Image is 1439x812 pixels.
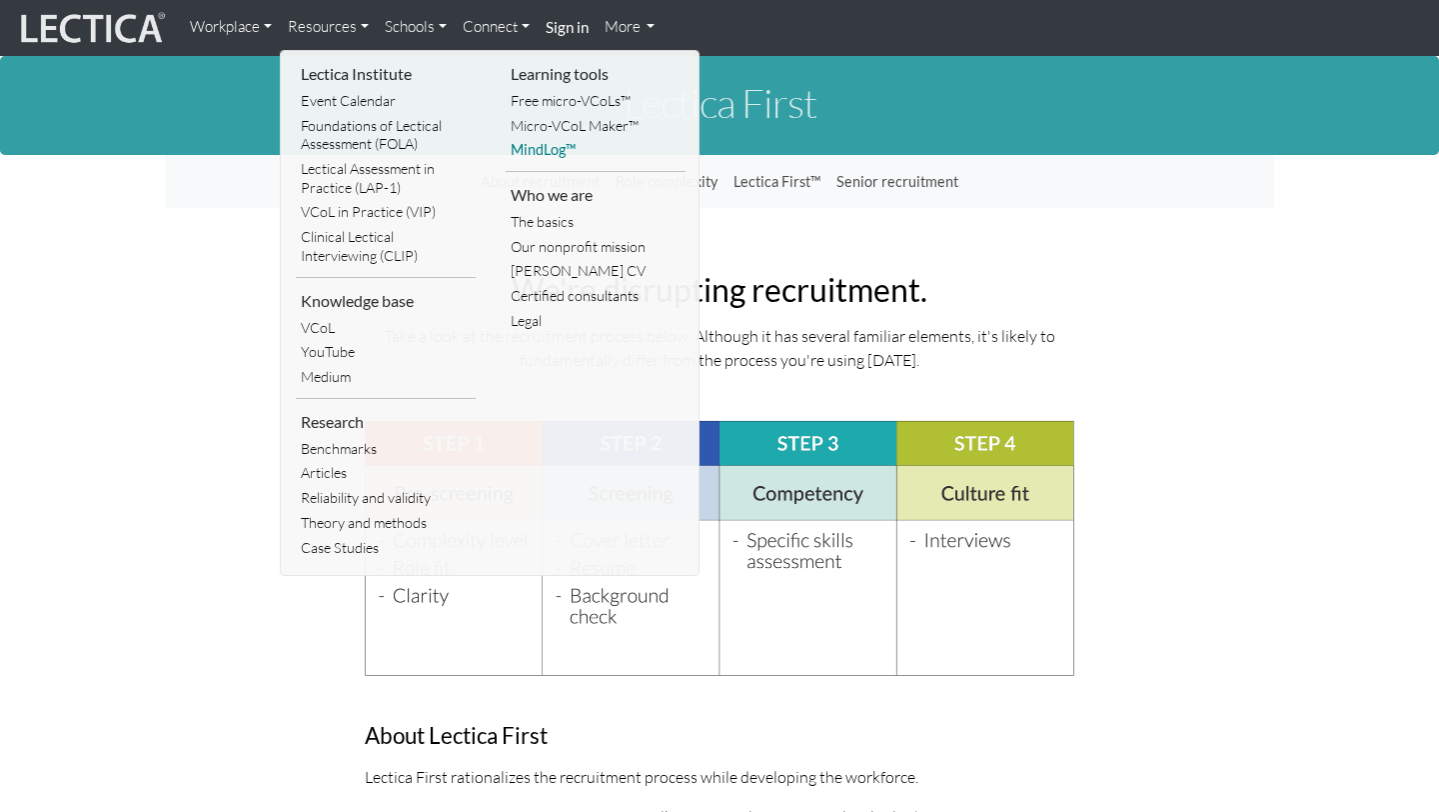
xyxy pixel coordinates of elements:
[506,89,686,114] a: Free micro-VCoLs™
[506,210,686,235] a: The basics
[828,163,966,201] a: Senior recruitment
[506,235,686,260] a: Our nonprofit mission
[597,8,664,47] a: More
[296,316,476,341] a: VCoL
[365,420,1074,677] img: example of a recruitment process
[296,486,476,511] a: Reliability and validity
[296,340,476,365] a: YouTube
[506,259,686,284] a: [PERSON_NAME] CV
[16,9,166,47] img: lecticalive
[296,89,476,114] a: Event Calendar
[296,461,476,486] a: Articles
[296,114,476,157] a: Foundations of Lectical Assessment (FOLA)
[296,286,476,316] li: Knowledge base
[296,511,476,536] a: Theory and methods
[506,284,686,309] a: Certified consultants
[538,8,597,48] a: Sign in
[546,18,589,36] strong: Sign in
[455,8,538,47] a: Connect
[280,8,377,47] a: Resources
[365,272,1074,307] h2: We're disrupting recruitment.
[506,138,686,163] a: MindLog™
[506,309,686,334] a: Legal
[165,81,1274,125] h1: Lectica First
[296,407,476,437] li: Research
[506,114,686,139] a: Micro-VCoL Maker™
[365,324,1074,372] div: Take a look at the recruitment process below. Although it has several familiar elements, it's lik...
[296,59,476,89] li: Lectica Institute
[365,724,1074,749] h3: About Lectica First
[506,59,686,89] li: Learning tools
[377,8,455,47] a: Schools
[296,157,476,200] a: Lectical Assessment in Practice (LAP-1)
[365,765,1074,789] p: Lectica First rationalizes the recruitment process while developing the workforce.
[725,163,828,201] a: Lectica First™
[506,180,686,210] li: Who we are
[296,437,476,462] a: Benchmarks
[296,200,476,225] a: VCoL in Practice (VIP)
[182,8,280,47] a: Workplace
[296,225,476,268] a: Clinical Lectical Interviewing (CLIP)
[296,365,476,390] a: Medium
[296,536,476,561] a: Case Studies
